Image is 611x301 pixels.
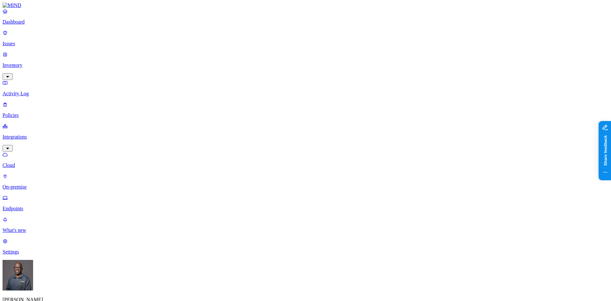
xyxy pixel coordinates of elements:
[3,62,608,68] p: Inventory
[3,19,608,25] p: Dashboard
[3,3,21,8] img: MIND
[3,91,608,97] p: Activity Log
[3,227,608,233] p: What's new
[3,184,608,190] p: On-premise
[3,162,608,168] p: Cloud
[3,80,608,97] a: Activity Log
[3,195,608,211] a: Endpoints
[3,123,608,151] a: Integrations
[3,41,608,47] p: Issues
[3,260,33,290] img: Gregory Thomas
[3,217,608,233] a: What's new
[3,249,608,255] p: Settings
[3,238,608,255] a: Settings
[3,30,608,47] a: Issues
[3,52,608,79] a: Inventory
[3,173,608,190] a: On-premise
[3,134,608,140] p: Integrations
[3,206,608,211] p: Endpoints
[3,152,608,168] a: Cloud
[3,102,608,118] a: Policies
[3,3,608,8] a: MIND
[3,8,608,25] a: Dashboard
[3,112,608,118] p: Policies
